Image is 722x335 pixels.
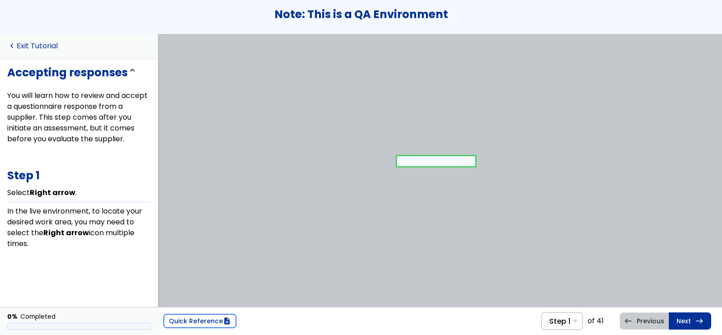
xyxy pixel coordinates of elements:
[223,317,231,325] span: description
[588,317,604,325] div: of 41
[541,312,583,330] span: Select Step
[7,206,151,249] div: In the live environment, to locate your desired work area, you may need to select the icon multip...
[669,312,711,330] a: Nexteast
[624,317,632,325] span: west
[7,42,58,51] a: navigate_beforeExit Tutorial
[7,187,77,198] span: Select .
[7,90,151,144] div: You will learn how to review and accept a questionnaire response from a supplier. This step comes...
[20,313,56,320] div: Completed
[7,66,128,79] h3: Accepting responses
[128,66,137,75] span: expand_less
[620,312,668,330] div: Previous
[30,187,75,198] b: Right arrow
[7,42,17,51] span: navigate_before
[7,313,18,320] div: 0%
[695,317,703,325] span: east
[7,168,151,183] h3: Step 1
[43,228,89,238] strong: Right arrow
[163,314,236,329] a: Quick Referencedescription
[549,317,570,326] span: Step 1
